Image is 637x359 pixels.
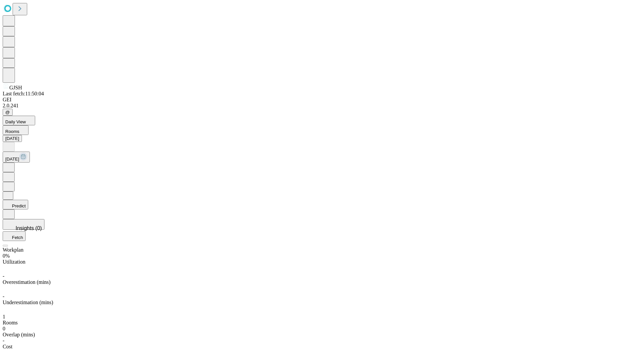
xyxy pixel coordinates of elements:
[3,338,4,343] span: -
[3,125,29,135] button: Rooms
[3,294,4,299] span: -
[3,332,35,337] span: Overlap (mins)
[3,135,22,142] button: [DATE]
[3,326,5,331] span: 0
[3,200,28,209] button: Predict
[3,344,12,349] span: Cost
[3,253,10,259] span: 0%
[5,129,19,134] span: Rooms
[3,247,24,253] span: Workplan
[3,103,634,109] div: 2.0.241
[16,225,42,231] span: Insights (0)
[3,109,13,116] button: @
[3,259,25,265] span: Utilization
[9,85,22,90] span: GJSH
[3,91,44,96] span: Last fetch: 11:50:04
[5,157,19,162] span: [DATE]
[3,152,30,163] button: [DATE]
[5,110,10,115] span: @
[5,119,26,124] span: Daily View
[3,97,634,103] div: GEI
[3,273,4,279] span: -
[3,299,53,305] span: Underestimation (mins)
[3,219,44,230] button: Insights (0)
[3,231,26,241] button: Fetch
[3,279,50,285] span: Overestimation (mins)
[3,320,18,325] span: Rooms
[3,314,5,319] span: 1
[3,116,35,125] button: Daily View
